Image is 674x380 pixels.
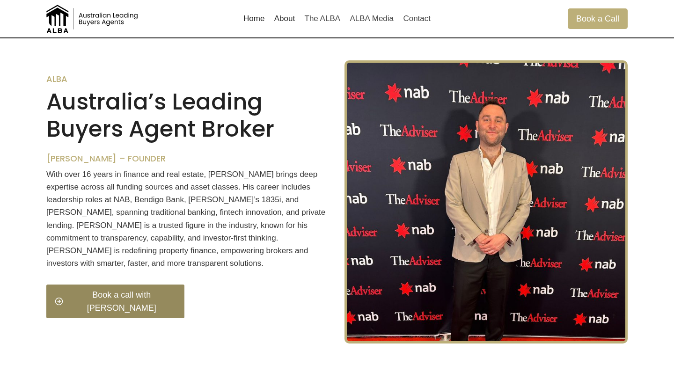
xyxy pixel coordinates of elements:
[46,5,140,33] img: Australian Leading Buyers Agents
[46,168,330,270] p: With over 16 years in finance and real estate, [PERSON_NAME] brings deep expertise across all fun...
[568,8,628,29] a: Book a Call
[46,88,330,142] h2: Australia’s Leading Buyers Agent Broker
[270,7,300,30] a: About
[300,7,345,30] a: The ALBA
[67,288,176,315] span: Book a call with [PERSON_NAME]
[46,153,330,164] h6: [PERSON_NAME] – Founder
[46,285,184,318] a: Book a call with [PERSON_NAME]
[345,7,398,30] a: ALBA Media
[239,7,270,30] a: Home
[46,74,330,84] h6: ALBA
[239,7,435,30] nav: Primary Navigation
[398,7,435,30] a: Contact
